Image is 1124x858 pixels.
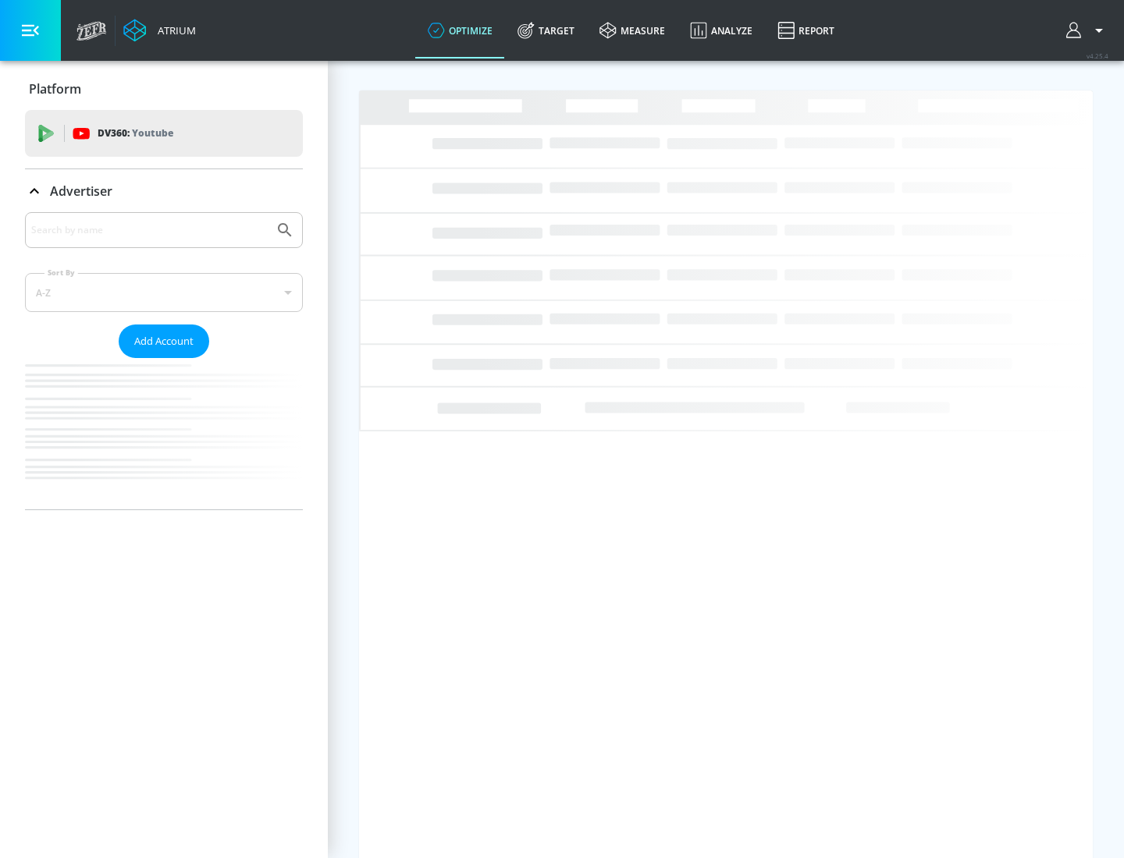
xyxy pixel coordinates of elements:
[44,268,78,278] label: Sort By
[50,183,112,200] p: Advertiser
[25,212,303,509] div: Advertiser
[98,125,173,142] p: DV360:
[132,125,173,141] p: Youtube
[678,2,765,58] a: Analyze
[1087,51,1108,60] span: v 4.25.4
[415,2,505,58] a: optimize
[25,67,303,111] div: Platform
[25,110,303,157] div: DV360: Youtube
[134,332,194,350] span: Add Account
[29,80,81,97] p: Platform
[25,358,303,509] nav: list of Advertiser
[587,2,678,58] a: measure
[123,19,196,42] a: Atrium
[25,273,303,312] div: A-Z
[119,324,209,358] button: Add Account
[25,169,303,213] div: Advertiser
[505,2,587,58] a: Target
[151,23,196,37] div: Atrium
[765,2,847,58] a: Report
[31,220,268,240] input: Search by name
